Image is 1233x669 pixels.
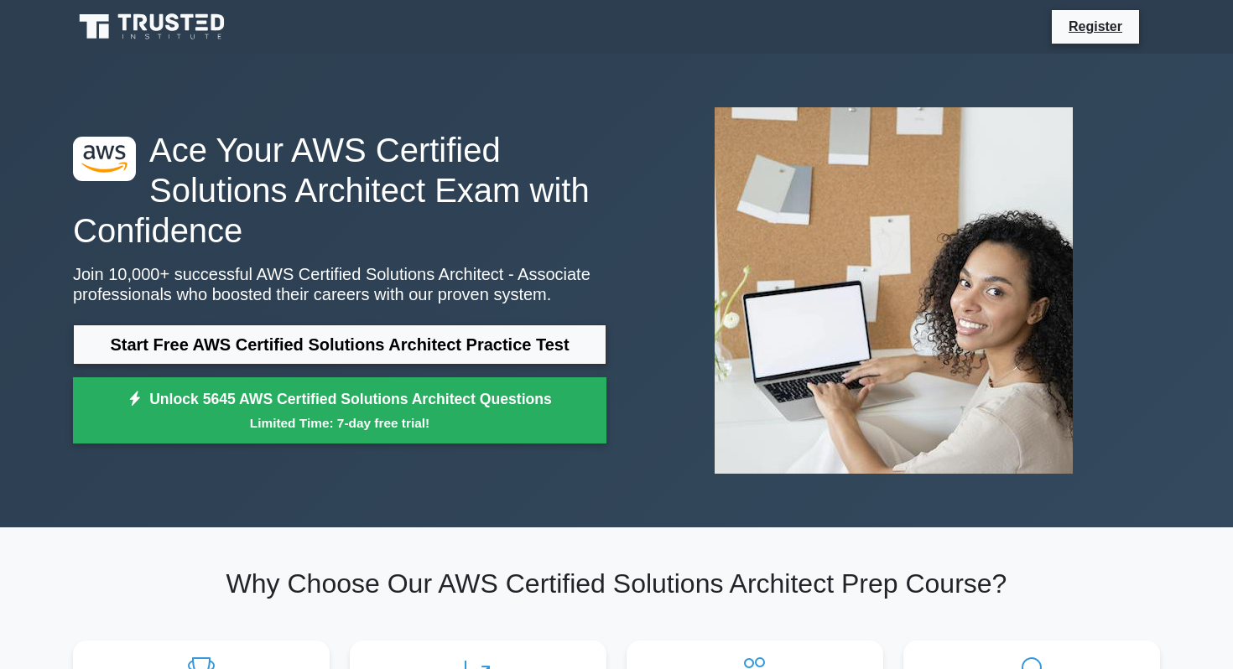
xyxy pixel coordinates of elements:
[73,568,1160,599] h2: Why Choose Our AWS Certified Solutions Architect Prep Course?
[73,377,606,444] a: Unlock 5645 AWS Certified Solutions Architect QuestionsLimited Time: 7-day free trial!
[94,413,585,433] small: Limited Time: 7-day free trial!
[1059,16,1132,37] a: Register
[73,324,606,365] a: Start Free AWS Certified Solutions Architect Practice Test
[73,130,606,251] h1: Ace Your AWS Certified Solutions Architect Exam with Confidence
[73,264,606,304] p: Join 10,000+ successful AWS Certified Solutions Architect - Associate professionals who boosted t...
